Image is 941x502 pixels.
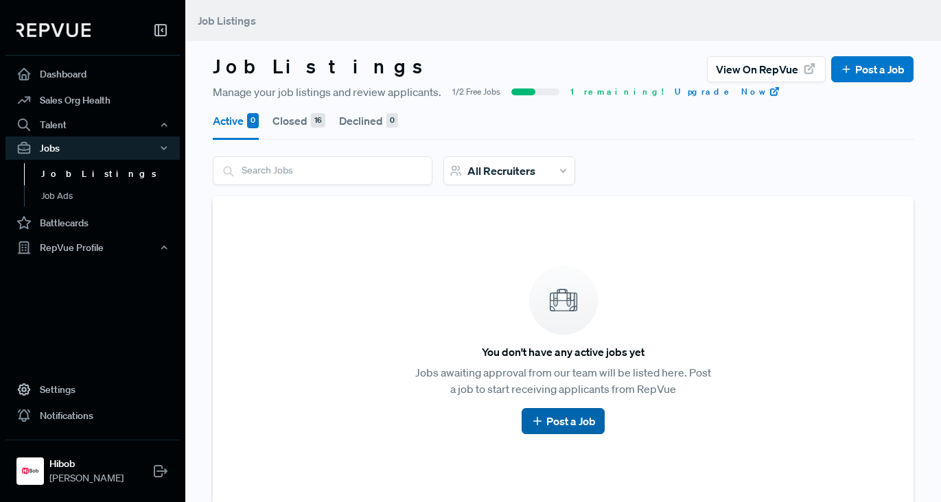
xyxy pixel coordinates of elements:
button: Declined 0 [339,101,398,140]
img: Hibob [19,460,41,482]
button: RepVue Profile [5,236,180,259]
strong: Hibob [49,457,124,471]
span: Manage your job listings and review applicants. [213,84,441,100]
button: Closed 16 [272,101,325,140]
a: Upgrade Now [675,86,780,98]
h3: Job Listings [213,55,435,78]
button: Active 0 [213,101,259,140]
a: HibobHibob[PERSON_NAME] [5,440,180,491]
span: [PERSON_NAME] [49,471,124,486]
a: Job Listings [24,163,198,185]
button: View on RepVue [707,56,826,82]
a: Dashboard [5,61,180,87]
a: Notifications [5,403,180,429]
p: Jobs awaiting approval from our team will be listed here. Post a job to start receiving applicant... [413,364,714,397]
div: 16 [311,113,325,128]
button: Post a Job [831,56,914,82]
span: 1/2 Free Jobs [452,86,500,98]
button: Post a Job [522,408,605,434]
span: Job Listings [198,14,256,27]
a: Settings [5,376,180,403]
span: 1 remaining! [570,86,664,98]
div: 0 [386,113,398,128]
a: Job Ads [24,185,198,207]
a: Post a Job [531,413,596,429]
a: Post a Job [840,61,905,77]
img: RepVue [16,23,91,37]
div: 0 [247,113,259,128]
h6: You don't have any active jobs yet [482,346,644,359]
button: Jobs [5,136,180,160]
a: Battlecards [5,210,180,236]
span: View on RepVue [716,61,798,77]
button: Talent [5,113,180,136]
a: Sales Org Health [5,87,180,113]
span: All Recruiters [467,164,535,178]
input: Search Jobs [213,157,432,184]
